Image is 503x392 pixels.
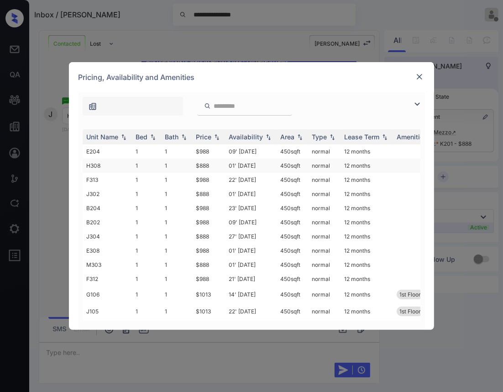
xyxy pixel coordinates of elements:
[380,134,389,140] img: sorting
[192,244,225,258] td: $988
[83,244,132,258] td: E308
[308,201,341,215] td: normal
[192,272,225,286] td: $988
[308,272,341,286] td: normal
[132,144,161,159] td: 1
[328,134,337,140] img: sorting
[83,187,132,201] td: J302
[132,303,161,320] td: 1
[229,133,263,141] div: Availability
[161,173,192,187] td: 1
[308,187,341,201] td: normal
[83,201,132,215] td: B204
[86,133,118,141] div: Unit Name
[192,320,225,334] td: $888
[132,201,161,215] td: 1
[277,258,308,272] td: 450 sqft
[225,320,277,334] td: 27' [DATE]
[341,201,393,215] td: 12 months
[119,134,128,140] img: sorting
[277,244,308,258] td: 450 sqft
[412,99,423,110] img: icon-zuma
[136,133,147,141] div: Bed
[341,144,393,159] td: 12 months
[88,102,97,111] img: icon-zuma
[192,201,225,215] td: $988
[308,303,341,320] td: normal
[280,133,294,141] div: Area
[277,229,308,244] td: 450 sqft
[295,134,304,140] img: sorting
[83,303,132,320] td: J105
[225,229,277,244] td: 27' [DATE]
[69,62,434,92] div: Pricing, Availability and Amenities
[132,320,161,334] td: 1
[308,144,341,159] td: normal
[148,134,157,140] img: sorting
[192,303,225,320] td: $1013
[277,173,308,187] td: 450 sqft
[277,303,308,320] td: 450 sqft
[192,173,225,187] td: $988
[132,159,161,173] td: 1
[161,201,192,215] td: 1
[341,159,393,173] td: 12 months
[341,187,393,201] td: 12 months
[192,286,225,303] td: $1013
[132,258,161,272] td: 1
[308,159,341,173] td: normal
[415,72,424,81] img: close
[196,133,211,141] div: Price
[341,258,393,272] td: 12 months
[192,215,225,229] td: $988
[341,244,393,258] td: 12 months
[308,320,341,334] td: normal
[344,133,379,141] div: Lease Term
[341,320,393,334] td: 12 months
[161,244,192,258] td: 1
[308,244,341,258] td: normal
[83,286,132,303] td: G106
[83,258,132,272] td: M303
[161,320,192,334] td: 1
[277,201,308,215] td: 450 sqft
[179,134,189,140] img: sorting
[212,134,221,140] img: sorting
[161,286,192,303] td: 1
[277,272,308,286] td: 450 sqft
[192,187,225,201] td: $888
[225,215,277,229] td: 09' [DATE]
[264,134,273,140] img: sorting
[132,244,161,258] td: 1
[161,303,192,320] td: 1
[397,133,427,141] div: Amenities
[83,229,132,244] td: J304
[132,187,161,201] td: 1
[161,159,192,173] td: 1
[83,272,132,286] td: F312
[225,272,277,286] td: 21' [DATE]
[308,258,341,272] td: normal
[132,286,161,303] td: 1
[225,303,277,320] td: 22' [DATE]
[161,272,192,286] td: 1
[312,133,327,141] div: Type
[192,159,225,173] td: $888
[132,215,161,229] td: 1
[341,173,393,187] td: 12 months
[161,187,192,201] td: 1
[225,244,277,258] td: 01' [DATE]
[204,102,211,110] img: icon-zuma
[277,187,308,201] td: 450 sqft
[192,144,225,159] td: $988
[165,133,178,141] div: Bath
[161,229,192,244] td: 1
[341,286,393,303] td: 12 months
[277,159,308,173] td: 450 sqft
[161,144,192,159] td: 1
[225,159,277,173] td: 01' [DATE]
[308,229,341,244] td: normal
[277,215,308,229] td: 450 sqft
[83,320,132,334] td: K306
[225,286,277,303] td: 14' [DATE]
